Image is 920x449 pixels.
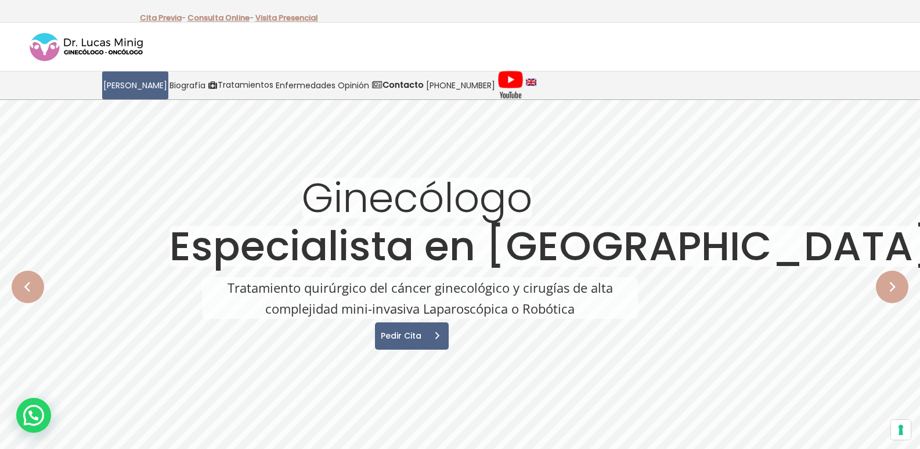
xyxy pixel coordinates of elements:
span: Pedir Cita [375,332,424,340]
a: language english [525,71,537,99]
a: Enfermedades [275,71,337,99]
rs-layer: Ginecólogo [302,178,532,218]
a: [PHONE_NUMBER] [425,71,496,99]
span: Tratamientos [218,78,273,92]
a: Visita Presencial [255,12,318,23]
a: Consulta Online [187,12,250,23]
a: Tratamientos [207,71,275,99]
img: language english [526,79,536,86]
img: Videos Youtube Ginecología [497,71,524,100]
button: Sus preferencias de consentimiento para tecnologías de seguimiento [891,420,911,440]
strong: Contacto [383,79,424,91]
a: Contacto [370,71,425,99]
span: Opinión [338,79,369,92]
a: Pedir Cita [375,322,449,350]
a: Opinión [337,71,370,99]
p: - [140,10,186,26]
p: - [187,10,254,26]
span: Biografía [169,79,205,92]
span: [PERSON_NAME] [103,79,167,92]
a: Videos Youtube Ginecología [496,71,525,99]
a: [PERSON_NAME] [102,71,168,99]
a: Cita Previa [140,12,182,23]
span: [PHONE_NUMBER] [426,79,495,92]
a: Biografía [168,71,207,99]
span: Enfermedades [276,79,335,92]
rs-layer: Tratamiento quirúrgico del cáncer ginecológico y cirugías de alta complejidad mini-invasiva Lapar... [202,277,638,319]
